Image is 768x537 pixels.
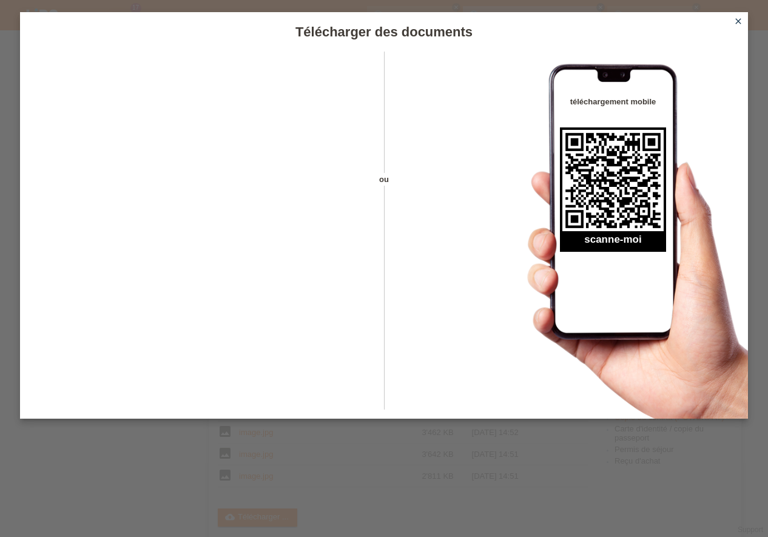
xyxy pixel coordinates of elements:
iframe: Upload [38,82,363,385]
i: close [733,16,743,26]
span: ou [363,173,405,186]
h2: scanne-moi [560,234,666,252]
h1: Télécharger des documents [20,24,748,39]
a: close [730,15,746,29]
h4: téléchargement mobile [560,97,666,106]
